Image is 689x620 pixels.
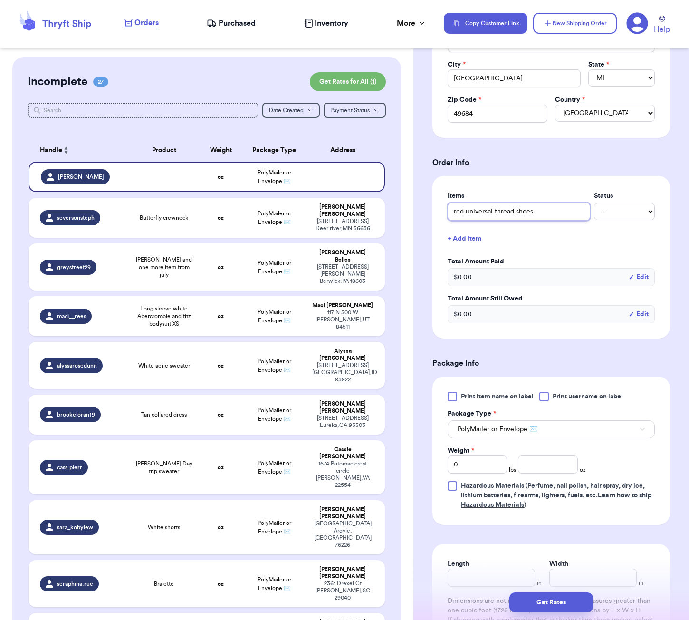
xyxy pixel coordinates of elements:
span: Hazardous Materials [461,483,524,489]
span: PolyMailer or Envelope ✉️ [258,577,291,591]
a: Orders [124,17,159,29]
span: PolyMailer or Envelope ✉️ [458,425,537,434]
th: Weight [200,139,242,162]
span: lbs [509,466,516,474]
label: Zip Code [448,95,481,105]
span: seversonsteph [57,214,95,222]
strong: oz [218,465,224,470]
span: PolyMailer or Envelope ✉️ [258,407,291,422]
strong: oz [218,264,224,270]
button: Edit [629,310,649,319]
span: PolyMailer or Envelope ✉️ [258,170,291,184]
span: White aerie sweater [138,362,190,369]
span: maci__rees [57,312,86,320]
div: Cassie [PERSON_NAME] [312,446,373,460]
span: oz [580,466,586,474]
span: White shorts [148,523,180,531]
div: [GEOGRAPHIC_DATA] Argyle , [GEOGRAPHIC_DATA] 76226 [312,520,373,549]
span: PolyMailer or Envelope ✉️ [258,260,291,274]
span: [PERSON_NAME] [58,173,104,181]
div: [PERSON_NAME] [PERSON_NAME] [312,400,373,415]
button: Copy Customer Link [444,13,527,34]
strong: oz [218,215,224,221]
span: PolyMailer or Envelope ✉️ [258,460,291,475]
div: More [397,18,427,29]
span: Payment Status [330,107,370,113]
button: Get Rates for All (1) [310,72,386,91]
div: [PERSON_NAME] [PERSON_NAME] [312,506,373,520]
div: [STREET_ADDRESS] Eureka , CA 95503 [312,415,373,429]
span: PolyMailer or Envelope ✉️ [258,211,291,225]
span: Print item name on label [461,392,534,401]
button: Get Rates [509,592,593,612]
strong: oz [218,363,224,368]
span: in [537,579,542,587]
label: Total Amount Paid [448,257,655,266]
div: 117 N 500 W [PERSON_NAME] , UT 84511 [312,309,373,330]
div: 1674 Potomac crest circle [PERSON_NAME] , VA 22554 [312,460,373,489]
strong: oz [218,313,224,319]
span: alyssarosedunn [57,362,97,369]
span: Orders [134,17,159,29]
button: + Add Item [444,228,659,249]
span: Help [654,24,670,35]
h3: Order Info [432,157,670,168]
button: New Shipping Order [533,13,617,34]
div: [STREET_ADDRESS] [GEOGRAPHIC_DATA] , ID 83822 [312,362,373,383]
span: sara_kobylew [57,523,93,531]
span: Inventory [315,18,348,29]
th: Package Type [242,139,306,162]
span: brookeloran19 [57,411,95,418]
span: [PERSON_NAME] Day trip sweater [134,460,194,475]
span: cass.pierr [57,464,82,471]
span: $ 0.00 [454,310,472,319]
span: 27 [93,77,108,87]
div: Alyssa [PERSON_NAME] [312,348,373,362]
span: seraphina.rue [57,580,93,588]
button: Sort ascending [62,145,70,156]
strong: oz [218,174,224,180]
a: Inventory [304,18,348,29]
span: (Perfume, nail polish, hair spray, dry ice, lithium batteries, firearms, lighters, fuels, etc. ) [461,483,652,508]
label: Status [594,191,655,201]
div: Maci [PERSON_NAME] [312,302,373,309]
label: Total Amount Still Owed [448,294,655,303]
input: 12345 [448,105,547,123]
span: Bralette [154,580,174,588]
div: 2361 Drexel Ct [PERSON_NAME] , SC 29040 [312,580,373,601]
label: Weight [448,446,474,455]
span: PolyMailer or Envelope ✉️ [258,520,291,534]
label: State [588,60,609,69]
button: Edit [629,272,649,282]
span: [PERSON_NAME] and one more item from july [134,256,194,279]
span: Print username on label [553,392,623,401]
label: Width [549,559,568,569]
span: Date Created [269,107,304,113]
span: Long sleeve white Abercrombie and fitz bodysuit XS [134,305,194,328]
label: Package Type [448,409,496,418]
div: [PERSON_NAME] [PERSON_NAME] [312,566,373,580]
div: [STREET_ADDRESS][PERSON_NAME] Berwick , PA 18603 [312,263,373,285]
th: Address [306,139,385,162]
span: in [639,579,643,587]
button: Payment Status [324,103,386,118]
div: [PERSON_NAME] Belles [312,249,373,263]
button: Date Created [262,103,320,118]
span: greystreet29 [57,263,91,271]
div: [PERSON_NAME] [PERSON_NAME] [312,203,373,218]
th: Product [128,139,200,162]
span: Butterfly crewneck [140,214,188,222]
label: Items [448,191,590,201]
h2: Incomplete [28,74,87,89]
strong: oz [218,581,224,587]
span: Tan collared dress [141,411,187,418]
a: Purchased [207,18,256,29]
strong: oz [218,412,224,417]
a: Help [654,16,670,35]
label: Country [555,95,585,105]
input: Search [28,103,258,118]
span: PolyMailer or Envelope ✉️ [258,309,291,323]
span: Handle [40,145,62,155]
button: PolyMailer or Envelope ✉️ [448,420,655,438]
label: City [448,60,466,69]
